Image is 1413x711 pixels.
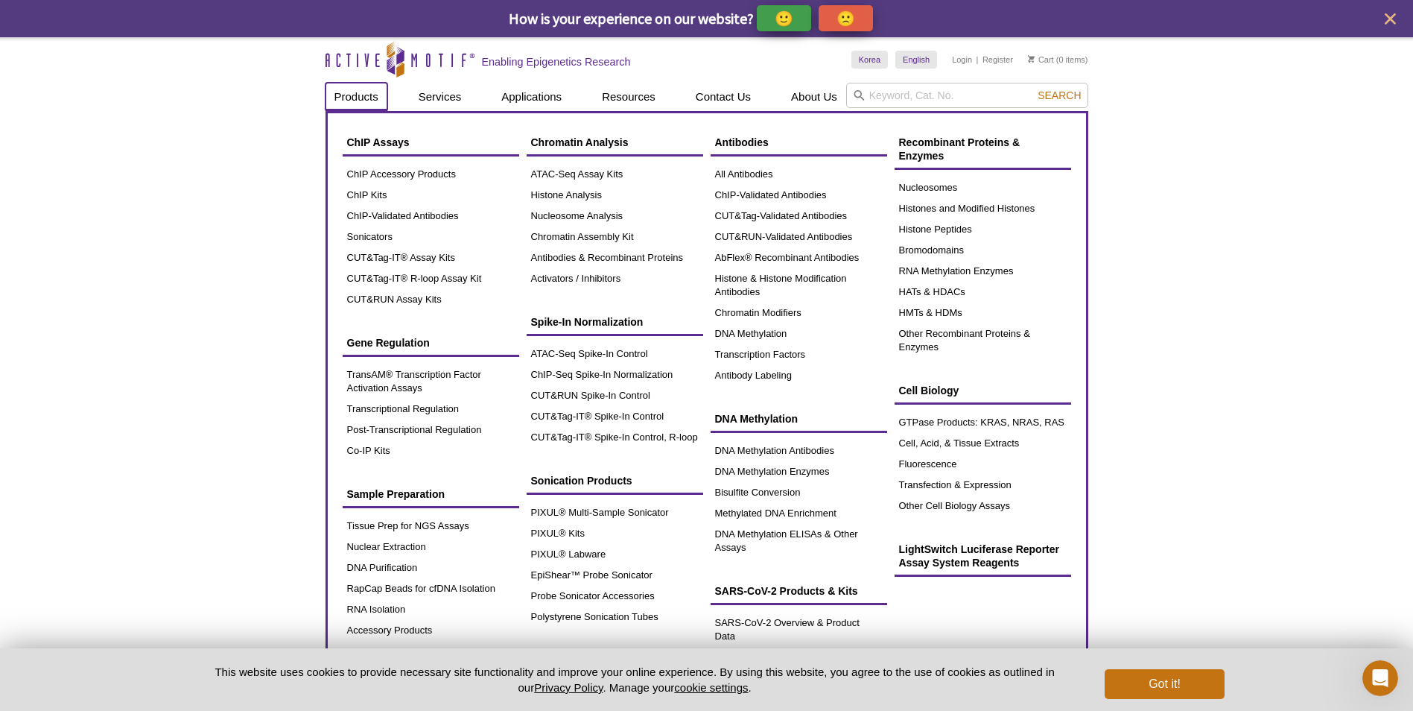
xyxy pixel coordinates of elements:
[711,268,887,303] a: Histone & Histone Modification Antibodies
[527,206,703,227] a: Nucleosome Analysis
[527,406,703,427] a: CUT&Tag-IT® Spike-In Control
[326,83,387,111] a: Products
[343,537,519,557] a: Nuclear Extraction
[347,136,410,148] span: ChIP Assays
[343,227,519,247] a: Sonicators
[531,136,629,148] span: Chromatin Analysis
[711,206,887,227] a: CUT&Tag-Validated Antibodies
[895,412,1071,433] a: GTPase Products: KRAS, NRAS, RAS
[343,247,519,268] a: CUT&Tag-IT® Assay Kits
[343,440,519,461] a: Co-IP Kits
[711,344,887,365] a: Transcription Factors
[687,83,760,111] a: Contact Us
[527,164,703,185] a: ATAC-Seq Assay Kits
[527,128,703,157] a: Chromatin Analysis
[343,185,519,206] a: ChIP Kits
[895,261,1071,282] a: RNA Methylation Enzymes
[711,185,887,206] a: ChIP-Validated Antibodies
[895,475,1071,496] a: Transfection & Expression
[982,54,1013,65] a: Register
[189,664,1081,695] p: This website uses cookies to provide necessary site functionality and improve your online experie...
[347,488,445,500] span: Sample Preparation
[895,323,1071,358] a: Other Recombinant Proteins & Enzymes
[952,54,972,65] a: Login
[711,461,887,482] a: DNA Methylation Enzymes
[711,647,887,668] a: Recombinant SARS-CoV-2 Antibodies
[711,482,887,503] a: Bisulfite Conversion
[482,55,631,69] h2: Enabling Epigenetics Research
[527,308,703,336] a: Spike-In Normalization
[851,51,888,69] a: Korea
[1028,55,1035,63] img: Your Cart
[343,516,519,537] a: Tissue Prep for NGS Assays
[895,198,1071,219] a: Histones and Modified Histones
[343,164,519,185] a: ChIP Accessory Products
[895,454,1071,475] a: Fluorescence
[895,177,1071,198] a: Nucleosomes
[343,329,519,357] a: Gene Regulation
[343,557,519,578] a: DNA Purification
[343,599,519,620] a: RNA Isolation
[1105,669,1224,699] button: Got it!
[715,585,858,597] span: SARS-CoV-2 Products & Kits
[531,316,644,328] span: Spike-In Normalization
[711,164,887,185] a: All Antibodies
[711,227,887,247] a: CUT&RUN-Validated Antibodies
[343,206,519,227] a: ChIP-Validated Antibodies
[899,136,1020,162] span: Recombinant Proteins & Enzymes
[895,282,1071,303] a: HATs & HDACs
[343,364,519,399] a: TransAM® Transcription Factor Activation Assays
[593,83,664,111] a: Resources
[527,523,703,544] a: PIXUL® Kits
[899,385,959,396] span: Cell Biology
[343,289,519,310] a: CUT&RUN Assay Kits
[711,128,887,157] a: Antibodies
[527,427,703,448] a: CUT&Tag-IT® Spike-In Control, R-loop
[711,577,887,605] a: SARS-CoV-2 Products & Kits
[711,524,887,558] a: DNA Methylation ELISAs & Other Assays
[509,9,754,28] span: How is your experience on our website?
[895,535,1071,577] a: LightSwitch Luciferase Reporter Assay System Reagents
[895,51,937,69] a: English
[527,502,703,523] a: PIXUL® Multi-Sample Sonicator
[775,9,793,28] p: 🙂
[895,433,1071,454] a: Cell, Acid, & Tissue Extracts
[711,247,887,268] a: AbFlex® Recombinant Antibodies
[895,496,1071,516] a: Other Cell Biology Assays
[343,399,519,420] a: Transcriptional Regulation
[1038,89,1081,101] span: Search
[343,420,519,440] a: Post-Transcriptional Regulation
[1028,51,1088,69] li: (0 items)
[343,620,519,641] a: Accessory Products
[1033,89,1085,102] button: Search
[343,268,519,289] a: CUT&Tag-IT® R-loop Assay Kit
[527,565,703,586] a: EpiShear™ Probe Sonicator
[895,219,1071,240] a: Histone Peptides
[527,586,703,607] a: Probe Sonicator Accessories
[899,543,1059,569] span: LightSwitch Luciferase Reporter Assay System Reagents
[343,480,519,508] a: Sample Preparation
[343,128,519,157] a: ChIP Assays
[347,337,430,349] span: Gene Regulation
[527,344,703,364] a: ATAC-Seq Spike-In Control
[711,365,887,386] a: Antibody Labeling
[674,681,748,694] button: cookie settings
[531,475,632,487] span: Sonication Products
[527,268,703,289] a: Activators / Inhibitors
[895,303,1071,323] a: HMTs & HDMs
[715,413,798,425] span: DNA Methylation
[527,607,703,628] a: Polystyrene Sonication Tubes
[527,227,703,247] a: Chromatin Assembly Kit
[846,83,1088,108] input: Keyword, Cat. No.
[711,503,887,524] a: Methylated DNA Enrichment
[711,440,887,461] a: DNA Methylation Antibodies
[527,467,703,495] a: Sonication Products
[410,83,471,111] a: Services
[527,185,703,206] a: Histone Analysis
[836,9,855,28] p: 🙁
[1381,10,1400,28] button: close
[782,83,846,111] a: About Us
[977,51,979,69] li: |
[895,376,1071,405] a: Cell Biology
[711,303,887,323] a: Chromatin Modifiers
